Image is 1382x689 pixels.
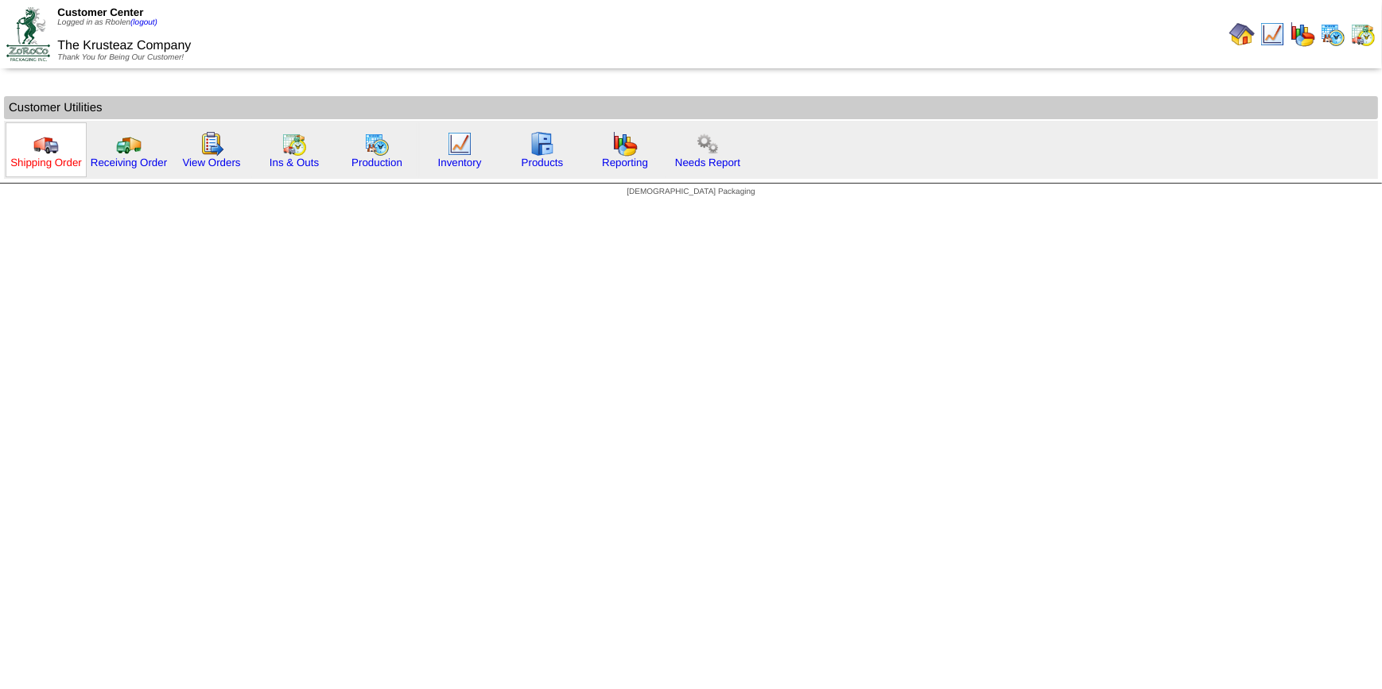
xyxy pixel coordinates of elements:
[612,131,638,157] img: graph.gif
[130,18,157,27] a: (logout)
[182,157,240,168] a: View Orders
[1290,21,1315,47] img: graph.gif
[602,157,648,168] a: Reporting
[10,157,82,168] a: Shipping Order
[675,157,740,168] a: Needs Report
[281,131,307,157] img: calendarinout.gif
[351,157,402,168] a: Production
[1260,21,1285,47] img: line_graph.gif
[1350,21,1376,47] img: calendarinout.gif
[57,53,184,62] span: Thank You for Being Our Customer!
[1320,21,1345,47] img: calendarprod.gif
[438,157,482,168] a: Inventory
[6,7,50,60] img: ZoRoCo_Logo(Green%26Foil)%20jpg.webp
[4,96,1378,119] td: Customer Utilities
[695,131,720,157] img: workflow.png
[57,39,191,52] span: The Krusteaz Company
[57,6,143,18] span: Customer Center
[522,157,564,168] a: Products
[91,157,167,168] a: Receiving Order
[1229,21,1255,47] img: home.gif
[33,131,59,157] img: truck.gif
[57,18,157,27] span: Logged in as Rbolen
[530,131,555,157] img: cabinet.gif
[270,157,319,168] a: Ins & Outs
[199,131,224,157] img: workorder.gif
[627,188,755,196] span: [DEMOGRAPHIC_DATA] Packaging
[447,131,472,157] img: line_graph.gif
[116,131,142,157] img: truck2.gif
[364,131,390,157] img: calendarprod.gif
